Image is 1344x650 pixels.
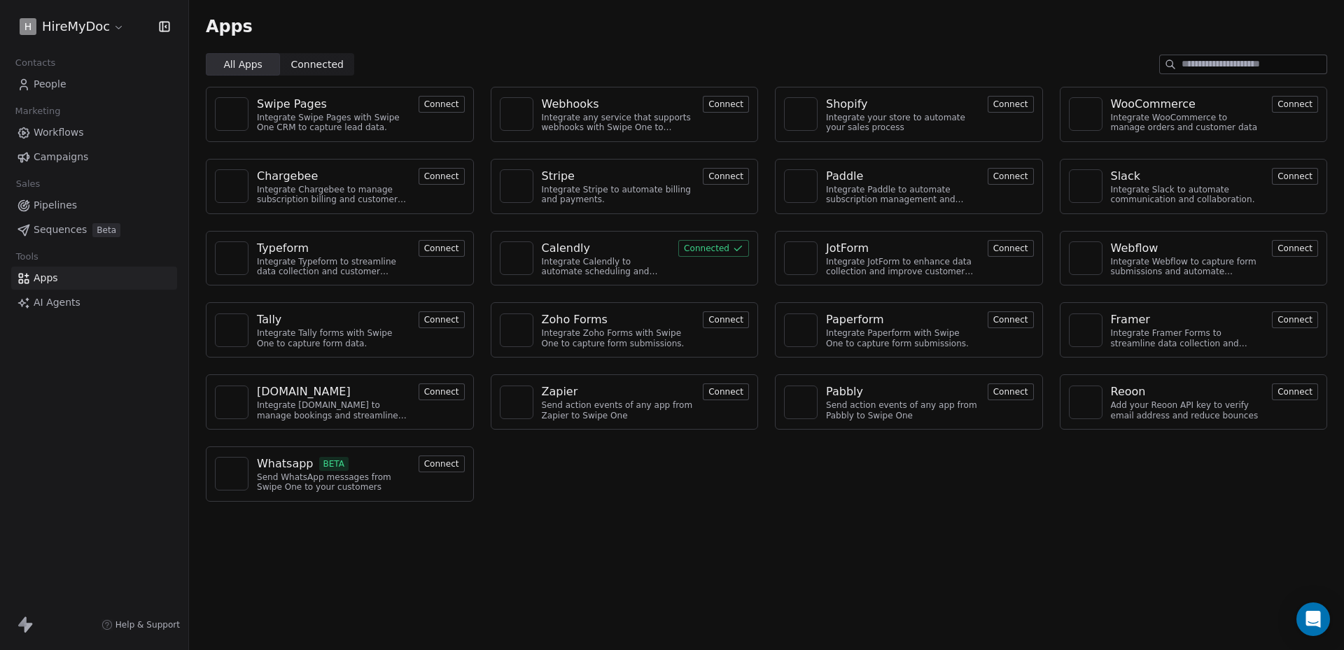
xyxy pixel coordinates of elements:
[9,101,66,122] span: Marketing
[221,248,242,269] img: NA
[542,240,590,257] div: Calendly
[1111,240,1158,257] div: Webflow
[826,96,868,113] div: Shopify
[221,176,242,197] img: NA
[988,385,1034,398] a: Connect
[542,311,695,328] a: Zoho Forms
[1272,168,1318,185] button: Connect
[221,320,242,341] img: NA
[1111,168,1140,185] div: Slack
[291,57,344,72] span: Connected
[826,168,863,185] div: Paddle
[419,457,465,470] a: Connect
[988,311,1034,328] button: Connect
[1069,313,1102,347] a: NA
[11,146,177,169] a: Campaigns
[542,383,578,400] div: Zapier
[1111,383,1146,400] div: Reoon
[419,385,465,398] a: Connect
[1272,96,1318,113] button: Connect
[1272,383,1318,400] button: Connect
[11,121,177,144] a: Workflows
[1272,385,1318,398] a: Connect
[500,386,533,419] a: NA
[257,240,309,257] div: Typeform
[1296,602,1330,636] div: Open Intercom Messenger
[215,241,248,275] a: NA
[703,168,749,185] button: Connect
[1272,97,1318,111] a: Connect
[988,241,1034,255] a: Connect
[10,246,44,267] span: Tools
[1075,104,1096,125] img: NA
[988,313,1034,326] a: Connect
[542,168,575,185] div: Stripe
[115,619,180,630] span: Help & Support
[703,311,749,328] button: Connect
[1111,383,1264,400] a: Reoon
[257,400,410,421] div: Integrate [DOMAIN_NAME] to manage bookings and streamline scheduling.
[419,241,465,255] a: Connect
[678,240,749,257] button: Connected
[1272,311,1318,328] button: Connect
[1111,96,1264,113] a: WooCommerce
[257,113,410,133] div: Integrate Swipe Pages with Swipe One CRM to capture lead data.
[257,168,318,185] div: Chargebee
[1111,328,1264,348] div: Integrate Framer Forms to streamline data collection and customer engagement.
[419,97,465,111] a: Connect
[221,104,242,125] img: NA
[784,169,818,203] a: NA
[506,248,527,269] img: NA
[500,169,533,203] a: NA
[419,168,465,185] button: Connect
[1075,320,1096,341] img: NA
[790,320,811,341] img: NA
[542,168,695,185] a: Stripe
[790,176,811,197] img: NA
[703,383,749,400] button: Connect
[17,15,127,38] button: HHireMyDoc
[678,241,749,255] a: Connected
[419,240,465,257] button: Connect
[419,96,465,113] button: Connect
[11,73,177,96] a: People
[11,267,177,290] a: Apps
[101,619,180,630] a: Help & Support
[1111,257,1264,277] div: Integrate Webflow to capture form submissions and automate customer engagement.
[257,96,327,113] div: Swipe Pages
[826,113,979,133] div: Integrate your store to automate your sales process
[1111,96,1196,113] div: WooCommerce
[1272,241,1318,255] a: Connect
[826,96,979,113] a: Shopify
[257,240,410,257] a: Typeform
[542,96,695,113] a: Webhooks
[500,97,533,131] a: NA
[257,383,410,400] a: [DOMAIN_NAME]
[988,168,1034,185] button: Connect
[703,96,749,113] button: Connect
[1075,176,1096,197] img: NA
[34,125,84,140] span: Workflows
[542,185,695,205] div: Integrate Stripe to automate billing and payments.
[790,248,811,269] img: NA
[419,169,465,183] a: Connect
[257,257,410,277] div: Integrate Typeform to streamline data collection and customer engagement.
[1069,241,1102,275] a: NA
[257,328,410,348] div: Integrate Tally forms with Swipe One to capture form data.
[1111,400,1264,421] div: Add your Reoon API key to verify email address and reduce bounces
[506,392,527,413] img: NA
[1272,240,1318,257] button: Connect
[988,169,1034,183] a: Connect
[988,240,1034,257] button: Connect
[34,150,88,164] span: Campaigns
[826,240,979,257] a: JotForm
[10,174,46,195] span: Sales
[221,392,242,413] img: NA
[1111,168,1264,185] a: Slack
[215,97,248,131] a: NA
[257,96,410,113] a: Swipe Pages
[1069,97,1102,131] a: NA
[34,198,77,213] span: Pipelines
[988,97,1034,111] a: Connect
[9,52,62,73] span: Contacts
